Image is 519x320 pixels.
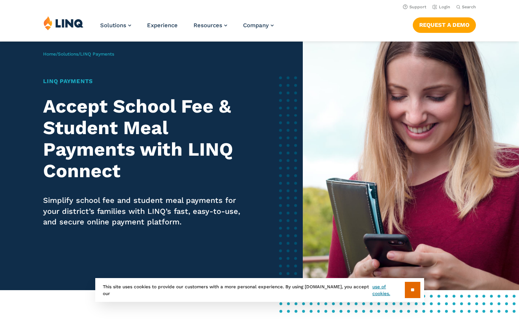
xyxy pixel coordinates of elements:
span: Solutions [100,22,126,29]
p: Simplify school fee and student meal payments for your district’s families with LINQ’s fast, easy... [43,195,248,227]
a: Solutions [58,51,78,57]
a: use of cookies. [372,283,404,297]
h1: LINQ Payments [43,77,248,86]
button: Open Search Bar [456,4,476,10]
nav: Button Navigation [413,16,476,32]
nav: Primary Navigation [100,16,274,41]
span: Company [243,22,269,29]
a: Support [403,5,426,9]
a: Resources [194,22,227,29]
div: This site uses cookies to provide our customers with a more personal experience. By using [DOMAIN... [95,278,424,302]
a: Home [43,51,56,57]
span: / / [43,51,114,57]
a: Request a Demo [413,17,476,32]
a: Experience [147,22,178,29]
a: Login [432,5,450,9]
a: Company [243,22,274,29]
span: LINQ Payments [80,51,114,57]
h2: Accept School Fee & Student Meal Payments with LINQ Connect [43,96,248,182]
img: LINQ | K‑12 Software [43,16,84,30]
span: Search [462,5,476,9]
img: LINQ Payments [303,42,519,290]
a: Solutions [100,22,131,29]
span: Resources [194,22,222,29]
